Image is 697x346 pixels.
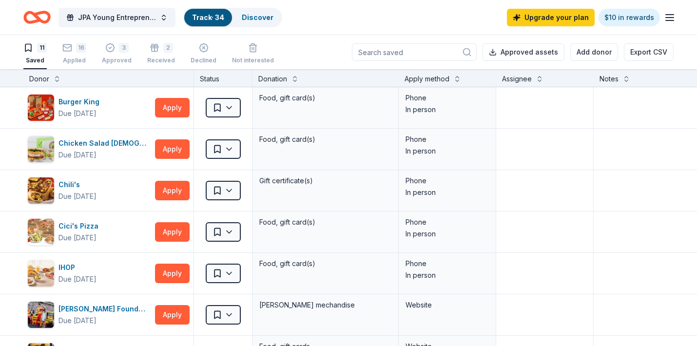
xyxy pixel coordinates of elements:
[406,175,489,187] div: Phone
[406,228,489,240] div: In person
[27,218,151,246] button: Image for Cici's PizzaCici's PizzaDue [DATE]
[102,57,132,64] div: Approved
[406,258,489,269] div: Phone
[28,260,54,287] img: Image for IHOP
[155,98,190,117] button: Apply
[27,135,151,163] button: Image for Chicken Salad ChickChicken Salad [DEMOGRAPHIC_DATA]Due [DATE]
[258,215,392,229] div: Food, gift card(s)
[62,39,86,69] button: 16Applied
[76,43,86,53] div: 16
[258,257,392,270] div: Food, gift card(s)
[58,8,175,27] button: JPA Young Entrepreneur’s Christmas Market
[147,39,175,69] button: 2Received
[58,149,97,161] div: Due [DATE]
[58,315,97,327] div: Due [DATE]
[191,57,216,64] div: Declined
[58,273,97,285] div: Due [DATE]
[405,73,449,85] div: Apply method
[37,43,47,53] div: 11
[119,43,129,53] div: 3
[570,43,618,61] button: Add donor
[600,73,619,85] div: Notes
[183,8,282,27] button: Track· 34Discover
[155,222,190,242] button: Apply
[28,177,54,204] img: Image for Chili's
[624,43,674,61] button: Export CSV
[27,94,151,121] button: Image for Burger KingBurger KingDue [DATE]
[258,91,392,105] div: Food, gift card(s)
[155,139,190,159] button: Apply
[352,43,477,61] input: Search saved
[242,13,273,21] a: Discover
[406,187,489,198] div: In person
[147,57,175,64] div: Received
[58,220,102,232] div: Cici's Pizza
[406,269,489,281] div: In person
[507,9,595,26] a: Upgrade your plan
[232,57,274,64] div: Not interested
[258,298,392,312] div: [PERSON_NAME] mechandise
[58,96,103,108] div: Burger King
[23,39,47,69] button: 11Saved
[163,43,173,53] div: 2
[27,301,151,328] button: Image for Joey Logano Foundation[PERSON_NAME] FoundationDue [DATE]
[58,262,97,273] div: IHOP
[194,69,252,87] div: Status
[58,232,97,244] div: Due [DATE]
[599,9,660,26] a: $10 in rewards
[406,216,489,228] div: Phone
[58,191,97,202] div: Due [DATE]
[155,305,190,325] button: Apply
[62,57,86,64] div: Applied
[27,260,151,287] button: Image for IHOPIHOPDue [DATE]
[28,136,54,162] img: Image for Chicken Salad Chick
[58,108,97,119] div: Due [DATE]
[406,134,489,145] div: Phone
[23,6,51,29] a: Home
[28,95,54,121] img: Image for Burger King
[258,174,392,188] div: Gift certificate(s)
[232,39,274,69] button: Not interested
[483,43,564,61] button: Approved assets
[78,12,156,23] span: JPA Young Entrepreneur’s Christmas Market
[406,299,489,311] div: Website
[58,179,97,191] div: Chili's
[155,181,190,200] button: Apply
[29,73,49,85] div: Donor
[258,133,392,146] div: Food, gift card(s)
[23,57,47,64] div: Saved
[102,39,132,69] button: 3Approved
[258,73,287,85] div: Donation
[406,104,489,115] div: In person
[155,264,190,283] button: Apply
[27,177,151,204] button: Image for Chili'sChili'sDue [DATE]
[406,92,489,104] div: Phone
[406,145,489,157] div: In person
[191,39,216,69] button: Declined
[58,137,151,149] div: Chicken Salad [DEMOGRAPHIC_DATA]
[502,73,532,85] div: Assignee
[192,13,224,21] a: Track· 34
[28,302,54,328] img: Image for Joey Logano Foundation
[28,219,54,245] img: Image for Cici's Pizza
[58,303,151,315] div: [PERSON_NAME] Foundation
